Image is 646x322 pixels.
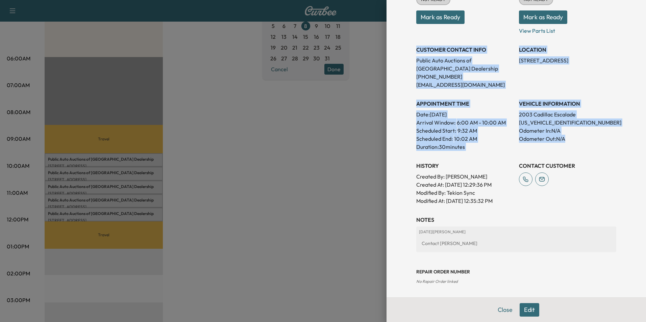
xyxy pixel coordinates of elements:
p: Duration: 30 minutes [416,143,514,151]
p: [PHONE_NUMBER] [416,73,514,81]
h3: APPOINTMENT TIME [416,100,514,108]
p: Arrival Window: [416,118,514,127]
button: Edit [520,303,539,317]
p: [DATE] | [PERSON_NAME] [419,229,614,235]
p: Scheduled Start: [416,127,456,135]
div: Contact [PERSON_NAME] [419,237,614,249]
p: [EMAIL_ADDRESS][DOMAIN_NAME] [416,81,514,89]
p: Created By : [PERSON_NAME] [416,172,514,181]
button: Close [493,303,517,317]
h3: History [416,162,514,170]
h3: CONTACT CUSTOMER [519,162,616,170]
h3: LOCATION [519,46,616,54]
h3: VEHICLE INFORMATION [519,100,616,108]
p: Date: [DATE] [416,110,514,118]
h3: NOTES [416,216,616,224]
p: [STREET_ADDRESS] [519,56,616,64]
p: View Parts List [519,24,616,35]
p: Public Auto Auctions of [GEOGRAPHIC_DATA] Dealership [416,56,514,73]
p: Modified At : [DATE] 12:35:32 PM [416,197,514,205]
h3: CUSTOMER CONTACT INFO [416,46,514,54]
p: 2003 Cadillac Escalade [519,110,616,118]
span: No Repair Order linked [416,279,458,284]
p: Odometer In: N/A [519,127,616,135]
p: Scheduled End: [416,135,453,143]
p: 9:32 AM [457,127,477,135]
p: Odometer Out: N/A [519,135,616,143]
button: Mark as Ready [519,10,567,24]
button: Mark as Ready [416,10,465,24]
h3: DMS Links [416,295,616,303]
span: 6:00 AM - 10:00 AM [457,118,506,127]
p: Modified By : Tekion Sync [416,189,514,197]
p: [US_VEHICLE_IDENTIFICATION_NUMBER] [519,118,616,127]
h3: Repair Order number [416,268,616,275]
p: 10:02 AM [454,135,477,143]
p: Created At : [DATE] 12:29:36 PM [416,181,514,189]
